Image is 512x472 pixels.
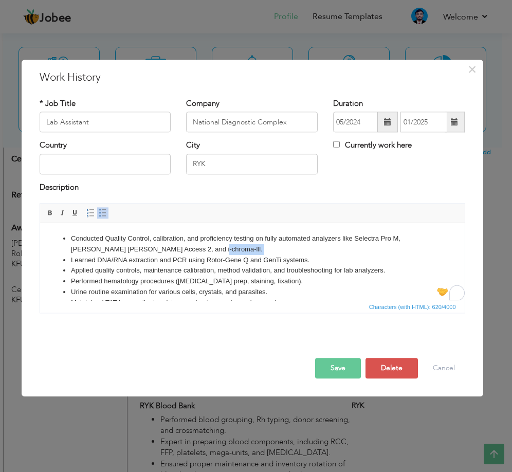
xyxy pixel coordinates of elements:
button: Close [464,61,481,78]
body: To enrich screen reader interactions, please activate Accessibility in Grammarly extension settings [10,10,414,85]
li: Learned DNA/RNA extraction and PCR using Rotor-Gene Q and GenTi systems. [31,32,394,43]
li: Performed hematology procedures ([MEDICAL_DATA] prep, staining, fixation). [31,53,394,64]
a: Insert/Remove Numbered List [85,208,96,219]
button: Cancel [423,358,465,379]
a: Underline [69,208,81,219]
label: City [186,140,200,151]
li: Applied quality controls, maintenance calibration, method validation, and troubleshooting for lab... [31,42,394,53]
li: Conducted Quality Control , calibration, and proficiency testing on fully automated analyzers lik... [31,10,394,32]
label: Description [40,182,79,193]
label: Company [186,98,220,109]
div: Statistics [367,303,459,312]
li: Urine routine examination for various cells, crystals, and parasites. [31,64,394,75]
h3: Work History [40,70,465,85]
li: Maintained TAT logs, patient registers, and outsourced sample records. [31,75,394,85]
label: Currently work here [333,140,412,151]
iframe: Rich Text Editor, workEditor [40,224,465,301]
label: Country [40,140,67,151]
input: Currently work here [333,141,340,148]
input: Present [400,112,447,133]
label: Duration [333,98,363,109]
input: From [333,112,377,133]
button: Delete [365,358,418,379]
a: Insert/Remove Bulleted List [97,208,108,219]
label: * Job Title [40,98,76,109]
a: Italic [57,208,68,219]
a: Bold [45,208,56,219]
button: Save [315,358,361,379]
span: × [468,60,477,79]
span: Characters (with HTML): 620/4000 [367,303,458,312]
